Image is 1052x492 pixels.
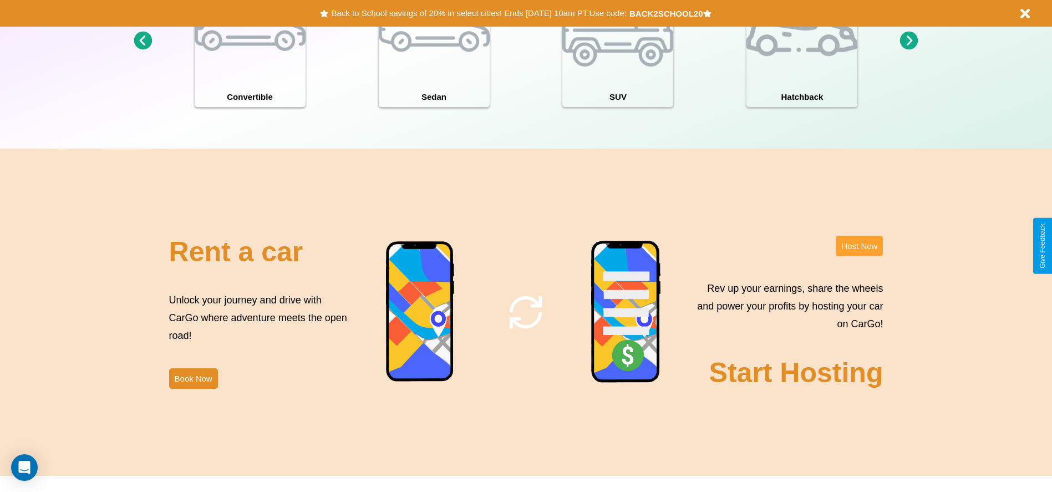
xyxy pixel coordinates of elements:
h4: Sedan [379,87,490,107]
p: Unlock your journey and drive with CarGo where adventure meets the open road! [169,291,351,345]
div: Give Feedback [1039,224,1046,268]
button: Host Now [836,236,883,256]
button: Book Now [169,368,218,389]
h4: Convertible [195,87,306,107]
p: Rev up your earnings, share the wheels and power your profits by hosting your car on CarGo! [690,280,883,333]
h2: Rent a car [169,236,303,268]
button: Back to School savings of 20% in select cities! Ends [DATE] 10am PT.Use code: [328,6,629,21]
h4: SUV [562,87,673,107]
img: phone [591,240,662,384]
b: BACK2SCHOOL20 [629,9,703,18]
h2: Start Hosting [709,357,883,389]
h4: Hatchback [746,87,857,107]
img: phone [385,241,455,383]
div: Open Intercom Messenger [11,454,38,481]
